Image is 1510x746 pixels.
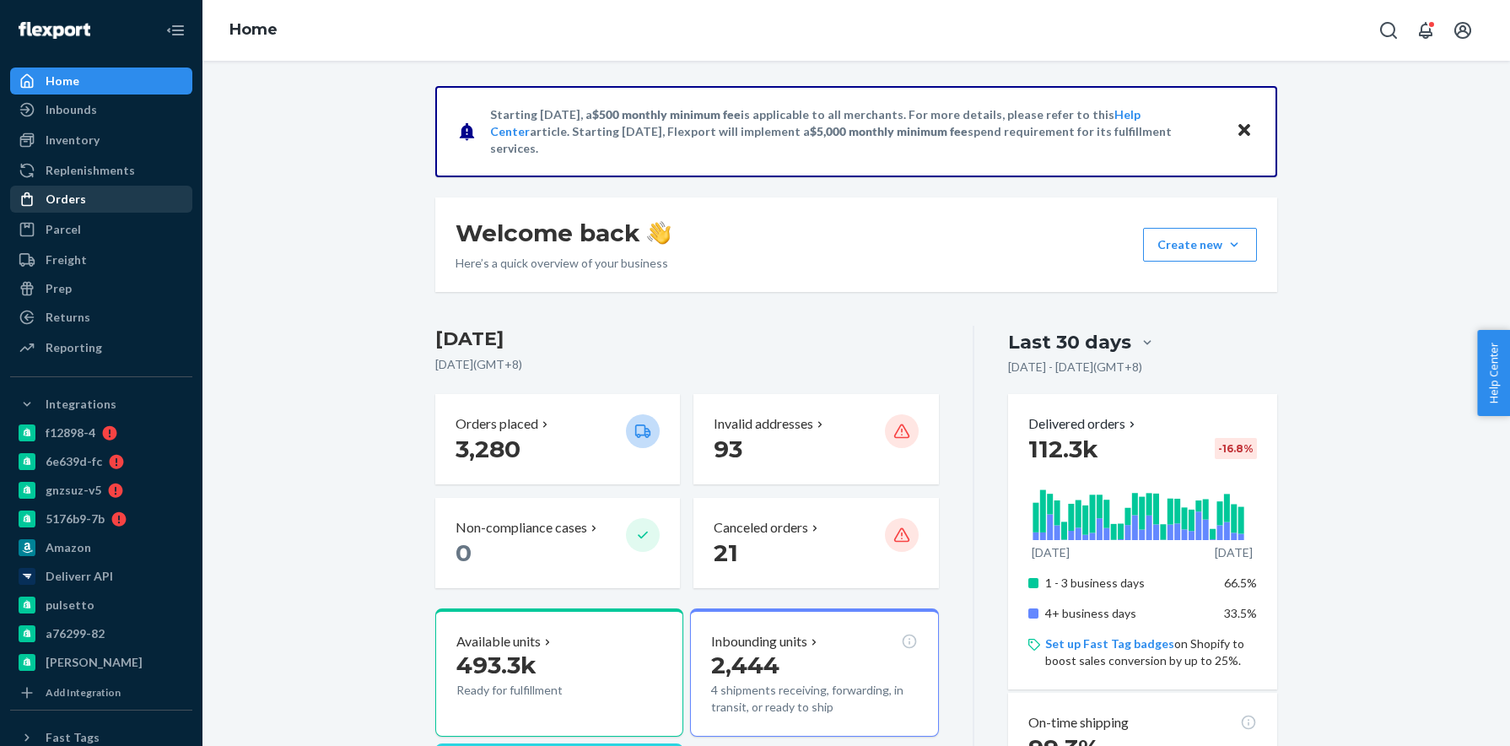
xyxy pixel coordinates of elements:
a: 5176b9-7b [10,505,192,532]
div: Reporting [46,339,102,356]
button: Invalid addresses 93 [693,394,938,484]
div: Amazon [46,539,91,556]
a: Home [10,68,192,95]
p: Non-compliance cases [456,518,587,538]
div: 6e639d-fc [46,453,102,470]
a: Set up Fast Tag badges [1045,636,1174,651]
button: Inbounding units2,4444 shipments receiving, forwarding, in transit, or ready to ship [690,608,938,737]
button: Delivered orders [1028,414,1139,434]
button: Canceled orders 21 [693,498,938,588]
div: [PERSON_NAME] [46,654,143,671]
div: Last 30 days [1008,329,1131,355]
a: [PERSON_NAME] [10,649,192,676]
button: Close [1233,119,1255,143]
button: Open account menu [1446,14,1480,47]
div: 5176b9-7b [46,511,105,527]
div: Integrations [46,396,116,413]
img: Flexport logo [19,22,90,39]
button: Integrations [10,391,192,418]
div: Deliverr API [46,568,113,585]
div: a76299-82 [46,625,105,642]
p: Available units [456,632,541,651]
button: Available units493.3kReady for fulfillment [435,608,683,737]
a: Inbounds [10,96,192,123]
div: pulsetto [46,597,94,614]
a: gnzsuz-v5 [10,477,192,504]
div: Home [46,73,79,89]
div: Prep [46,280,72,297]
span: 493.3k [456,651,537,679]
a: pulsetto [10,592,192,619]
p: 1 - 3 business days [1045,575,1211,592]
ol: breadcrumbs [216,6,291,55]
p: [DATE] [1032,544,1070,561]
span: 93 [714,435,742,463]
p: Canceled orders [714,518,808,538]
a: Replenishments [10,157,192,184]
div: Freight [46,251,87,268]
p: On-time shipping [1028,713,1129,732]
button: Help Center [1477,330,1510,416]
div: Fast Tags [46,729,100,746]
a: Orders [10,186,192,213]
p: Orders placed [456,414,538,434]
a: Freight [10,246,192,273]
div: f12898-4 [46,424,95,441]
a: a76299-82 [10,620,192,647]
p: [DATE] [1215,544,1253,561]
span: 3,280 [456,435,520,463]
a: Amazon [10,534,192,561]
div: Inventory [46,132,100,149]
button: Create new [1143,228,1257,262]
div: Add Integration [46,685,121,700]
h1: Welcome back [456,218,671,248]
p: 4 shipments receiving, forwarding, in transit, or ready to ship [711,682,917,716]
span: 2,444 [711,651,779,679]
button: Non-compliance cases 0 [435,498,680,588]
a: f12898-4 [10,419,192,446]
p: Invalid addresses [714,414,813,434]
div: Orders [46,191,86,208]
p: Here’s a quick overview of your business [456,255,671,272]
div: Returns [46,309,90,326]
button: Orders placed 3,280 [435,394,680,484]
span: 66.5% [1224,576,1257,590]
p: Inbounding units [711,632,807,651]
a: Add Integration [10,683,192,703]
p: [DATE] - [DATE] ( GMT+8 ) [1008,359,1142,376]
h3: [DATE] [435,326,939,353]
span: 112.3k [1028,435,1098,463]
p: on Shopify to boost sales conversion by up to 25%. [1045,635,1257,669]
a: Reporting [10,334,192,361]
p: [DATE] ( GMT+8 ) [435,356,939,373]
button: Open Search Box [1372,14,1405,47]
a: Deliverr API [10,563,192,590]
img: hand-wave emoji [647,221,671,245]
a: Prep [10,275,192,302]
button: Open notifications [1409,14,1443,47]
p: 4+ business days [1045,605,1211,622]
div: Inbounds [46,101,97,118]
span: 33.5% [1224,606,1257,620]
div: -16.8 % [1215,438,1257,459]
button: Close Navigation [159,14,192,47]
span: $5,000 monthly minimum fee [810,124,968,138]
span: $500 monthly minimum fee [592,107,741,122]
p: Ready for fulfillment [456,682,612,699]
a: Parcel [10,216,192,243]
a: 6e639d-fc [10,448,192,475]
a: Returns [10,304,192,331]
span: 0 [456,538,472,567]
p: Starting [DATE], a is applicable to all merchants. For more details, please refer to this article... [490,106,1220,157]
div: Replenishments [46,162,135,179]
div: Parcel [46,221,81,238]
span: 21 [714,538,738,567]
a: Inventory [10,127,192,154]
a: Home [229,20,278,39]
div: gnzsuz-v5 [46,482,101,499]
